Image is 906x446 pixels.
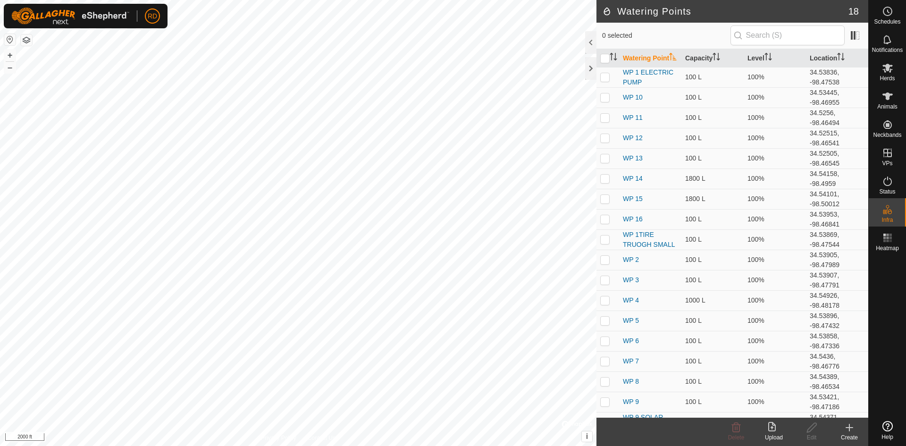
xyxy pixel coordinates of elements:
[747,417,802,427] div: 100%
[11,8,129,25] img: Gallagher Logo
[681,371,744,392] td: 100 L
[806,392,868,412] td: 34.53421, -98.47186
[880,76,895,81] span: Herds
[848,4,859,18] span: 18
[747,356,802,366] div: 100%
[806,412,868,432] td: 34.54371, -98.46695
[623,337,639,345] a: WP 6
[623,378,639,385] a: WP 8
[747,194,802,204] div: 100%
[623,296,639,304] a: WP 4
[806,87,868,108] td: 34.53445, -98.46955
[872,47,903,53] span: Notifications
[602,31,730,41] span: 0 selected
[747,214,802,224] div: 100%
[623,317,639,324] a: WP 5
[806,108,868,128] td: 34.5256, -98.46494
[747,133,802,143] div: 100%
[747,295,802,305] div: 100%
[882,160,892,166] span: VPs
[747,153,802,163] div: 100%
[681,229,744,250] td: 100 L
[681,87,744,108] td: 100 L
[623,195,643,202] a: WP 15
[681,49,744,67] th: Capacity
[755,433,793,442] div: Upload
[713,54,720,62] p-sorticon: Activate to sort
[806,49,868,67] th: Location
[806,250,868,270] td: 34.53905, -98.47989
[619,49,681,67] th: Watering Point
[747,72,802,82] div: 100%
[681,250,744,270] td: 100 L
[806,209,868,229] td: 34.53953, -98.46841
[837,54,845,62] p-sorticon: Activate to sort
[586,432,588,440] span: i
[623,114,643,121] a: WP 11
[747,235,802,244] div: 100%
[747,275,802,285] div: 100%
[681,148,744,168] td: 100 L
[747,255,802,265] div: 100%
[830,433,868,442] div: Create
[308,434,336,442] a: Contact Us
[681,128,744,148] td: 100 L
[747,397,802,407] div: 100%
[873,132,901,138] span: Neckbands
[806,351,868,371] td: 34.5436, -98.46776
[806,311,868,331] td: 34.53896, -98.47432
[681,351,744,371] td: 100 L
[610,54,617,62] p-sorticon: Activate to sort
[148,11,157,21] span: RD
[681,67,744,87] td: 100 L
[876,245,899,251] span: Heatmap
[623,68,673,86] a: WP 1 ELECTRIC PUMP
[623,93,643,101] a: WP 10
[806,128,868,148] td: 34.52515, -98.46541
[744,49,806,67] th: Level
[681,311,744,331] td: 100 L
[681,290,744,311] td: 1000 L
[806,331,868,351] td: 34.53858, -98.47336
[602,6,848,17] h2: Watering Points
[764,54,772,62] p-sorticon: Activate to sort
[877,104,898,109] span: Animals
[623,175,643,182] a: WP 14
[747,377,802,387] div: 100%
[806,229,868,250] td: 34.53869, -98.47544
[623,256,639,263] a: WP 2
[21,34,32,46] button: Map Layers
[681,189,744,209] td: 1800 L
[806,168,868,189] td: 34.54158, -98.4959
[747,336,802,346] div: 100%
[623,215,643,223] a: WP 16
[681,168,744,189] td: 1800 L
[623,154,643,162] a: WP 13
[806,148,868,168] td: 34.52505, -98.46545
[669,54,677,62] p-sorticon: Activate to sort
[874,19,900,25] span: Schedules
[806,290,868,311] td: 34.54926, -98.48178
[681,108,744,128] td: 100 L
[881,217,893,223] span: Infra
[261,434,296,442] a: Privacy Policy
[806,189,868,209] td: 34.54101, -98.50012
[806,67,868,87] td: 34.53836, -98.47538
[4,34,16,45] button: Reset Map
[793,433,830,442] div: Edit
[728,434,745,441] span: Delete
[747,113,802,123] div: 100%
[623,134,643,142] a: WP 12
[879,189,895,194] span: Status
[623,231,675,248] a: WP 1TIRE TRUOGH SMALL
[623,413,663,431] a: WP 9 SOLAR PUMPING
[681,412,744,432] td: 100 L
[681,270,744,290] td: 100 L
[881,434,893,440] span: Help
[806,270,868,290] td: 34.53907, -98.47791
[582,431,592,442] button: i
[747,174,802,184] div: 100%
[730,25,845,45] input: Search (S)
[623,357,639,365] a: WP 7
[681,209,744,229] td: 100 L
